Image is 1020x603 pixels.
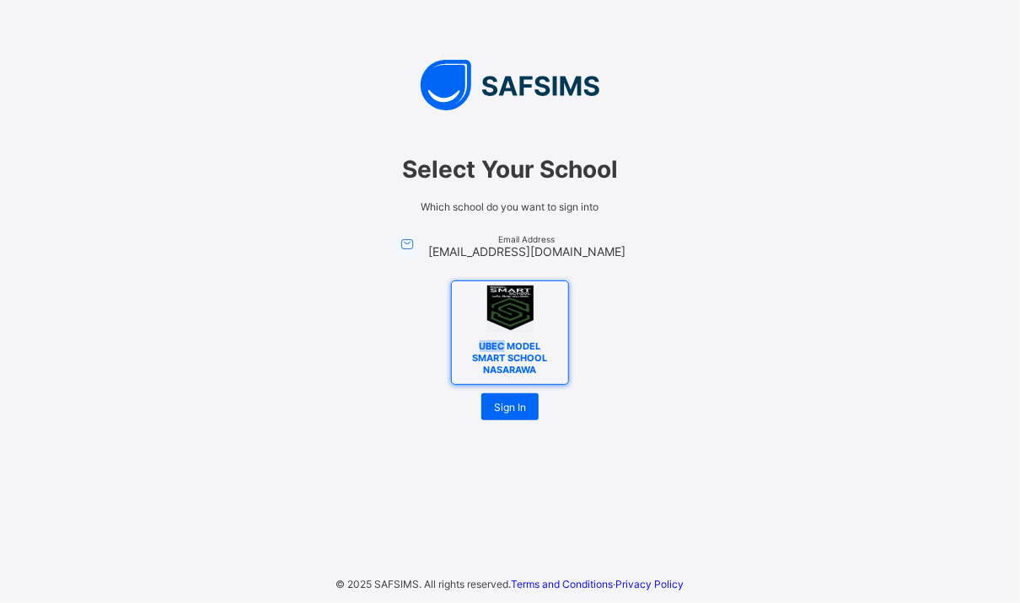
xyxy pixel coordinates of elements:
[274,155,746,184] span: Select Your School
[616,578,684,590] a: Privacy Policy
[512,578,684,590] span: ·
[428,244,625,259] span: [EMAIL_ADDRESS][DOMAIN_NAME]
[428,234,625,244] span: Email Address
[512,578,614,590] a: Terms and Conditions
[494,401,526,414] span: Sign In
[459,336,561,380] span: UBEC MODEL SMART SCHOOL NASARAWA
[257,60,763,110] img: SAFSIMS Logo
[274,200,746,213] span: Which school do you want to sign into
[487,285,534,332] img: UBEC MODEL SMART SCHOOL NASARAWA
[336,578,512,590] span: © 2025 SAFSIMS. All rights reserved.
